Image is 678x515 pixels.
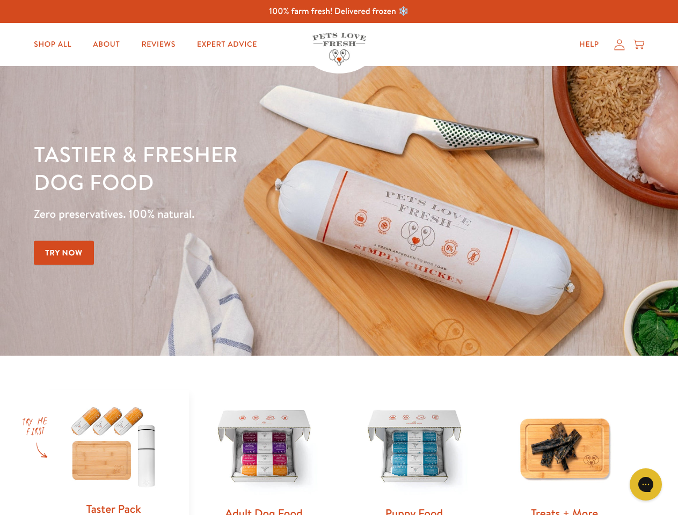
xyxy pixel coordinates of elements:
[571,34,608,55] a: Help
[34,204,441,224] p: Zero preservatives. 100% natural.
[34,241,94,265] a: Try Now
[188,34,266,55] a: Expert Advice
[84,34,128,55] a: About
[25,34,80,55] a: Shop All
[312,33,366,65] img: Pets Love Fresh
[133,34,184,55] a: Reviews
[624,465,667,504] iframe: Gorgias live chat messenger
[34,140,441,196] h1: Tastier & fresher dog food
